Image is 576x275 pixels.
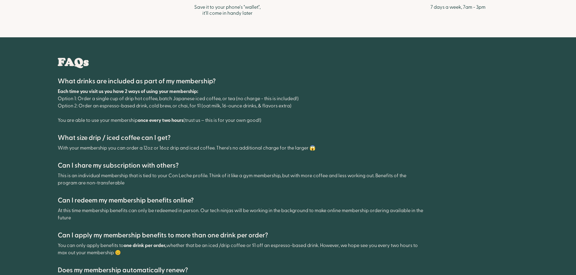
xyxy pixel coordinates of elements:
[58,267,188,274] h4: Does my membership automatically renew?
[58,172,427,187] p: This is an individual membership that is tied to your Con Leche profile. Think of it like a gym m...
[58,232,268,239] h4: Can I apply my membership benefits to more than one drink per order?
[58,78,216,85] h4: What drinks are included as part of my membership?
[58,134,171,141] h4: What size drip / iced coffee can I get?
[58,55,89,69] h1: FAQs
[58,207,427,221] p: At this time membership benefits can only be redeemed in person. Our tech ninjas will be working ...
[58,162,179,169] h4: Can I share my subscription with others?
[58,88,427,124] p: Option 1: Order a single cup of drip hot coffee, batch Japanese iced coffee, or tea (no charge - ...
[138,117,148,123] strong: once
[124,243,166,249] strong: one drink per order,
[58,197,194,204] h4: Can I redeem my membership benefits online?
[58,144,427,152] p: With your membership you can order a 12oz or 16oz drip and iced coffee. There's no additional cha...
[58,242,427,256] p: You can only apply benefits to whether that be an iced /drip coffee or $1 off an espresso-based d...
[149,117,183,123] strong: every two hours
[58,88,198,94] strong: Each time you visit us you have 2 ways of using your membership:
